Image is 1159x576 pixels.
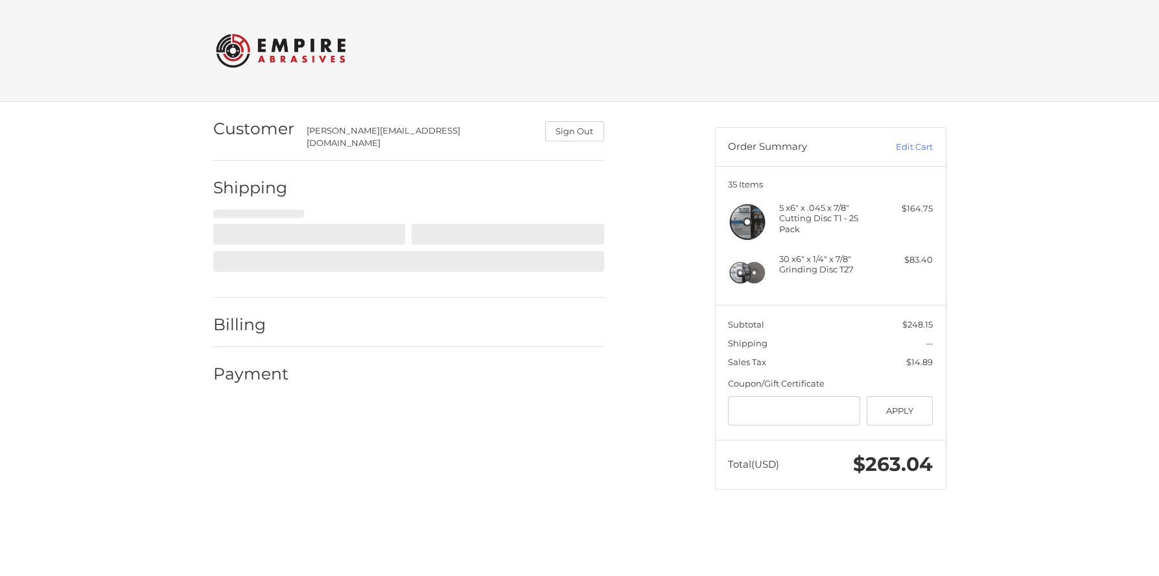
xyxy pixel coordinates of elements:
div: [PERSON_NAME][EMAIL_ADDRESS][DOMAIN_NAME] [307,125,532,150]
span: $248.15 [902,319,933,330]
span: $263.04 [853,452,933,476]
h4: 30 x 6" x 1/4" x 7/8" Grinding Disc T27 [779,254,878,275]
img: Empire Abrasives [216,25,345,76]
button: Apply [867,396,933,426]
span: Sales Tax [728,357,766,367]
h2: Shipping [213,178,289,198]
h2: Payment [213,364,289,384]
span: $14.89 [906,357,933,367]
h4: 5 x 6" x .045 x 7/8" Cutting Disc T1 - 25 Pack [779,202,878,234]
div: $83.40 [882,254,933,267]
a: Edit Cart [867,141,933,154]
span: -- [926,338,933,348]
h3: Order Summary [728,141,867,154]
span: Subtotal [728,319,764,330]
h3: 35 Items [728,179,933,189]
div: $164.75 [882,202,933,215]
button: Sign Out [545,121,604,141]
span: Total (USD) [728,458,779,470]
div: Coupon/Gift Certificate [728,378,933,390]
input: Gift Certificate or Coupon Code [728,396,860,426]
span: Shipping [728,338,767,348]
h2: Customer [213,119,294,139]
h2: Billing [213,315,289,335]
